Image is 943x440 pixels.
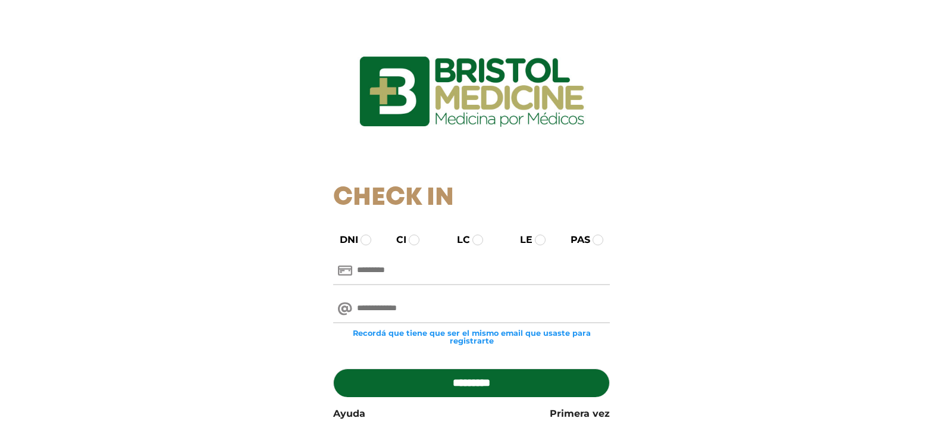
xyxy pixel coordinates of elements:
[311,14,632,169] img: logo_ingresarbristol.jpg
[333,407,365,421] a: Ayuda
[333,329,610,345] small: Recordá que tiene que ser el mismo email que usaste para registrarte
[329,233,358,247] label: DNI
[386,233,406,247] label: CI
[333,183,610,213] h1: Check In
[509,233,532,247] label: LE
[446,233,470,247] label: LC
[550,407,610,421] a: Primera vez
[560,233,590,247] label: PAS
